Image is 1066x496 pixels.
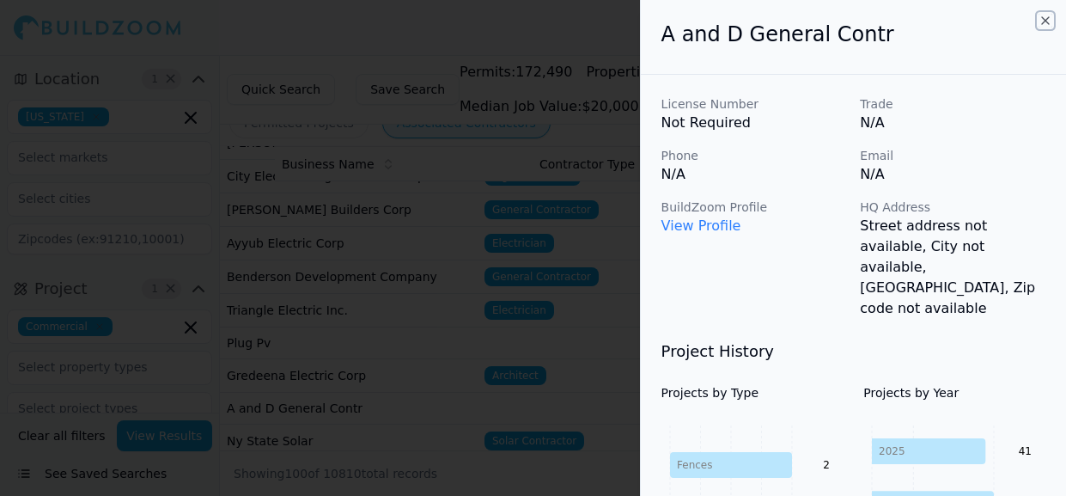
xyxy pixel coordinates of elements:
[661,113,847,133] p: Not Required
[661,340,1045,364] h3: Project History
[860,216,1045,319] p: Street address not available, City not available, [GEOGRAPHIC_DATA], Zip code not available
[823,459,830,471] text: 2
[661,95,847,113] p: License Number
[661,21,1045,48] h2: A and D General Contr
[661,147,847,164] p: Phone
[677,459,712,471] tspan: Fences
[860,199,1045,216] p: HQ Address
[860,113,1045,133] p: N/A
[863,384,1045,401] h4: Projects by Year
[661,164,847,185] p: N/A
[860,147,1045,164] p: Email
[1019,445,1032,457] text: 41
[879,445,905,457] tspan: 2025
[661,199,847,216] p: BuildZoom Profile
[661,217,741,234] a: View Profile
[860,164,1045,185] p: N/A
[661,384,844,401] h4: Projects by Type
[860,95,1045,113] p: Trade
